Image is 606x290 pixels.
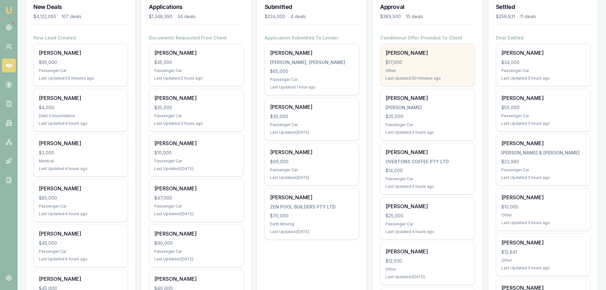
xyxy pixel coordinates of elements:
[154,104,238,111] div: $35,000
[386,258,469,264] div: $12,500
[386,130,469,135] div: Last Updated: 3 hours ago
[380,13,401,20] div: $389,500
[270,85,354,90] div: Last Updated: 1 hour ago
[154,185,238,192] div: [PERSON_NAME]
[154,68,238,73] div: Passenger Car
[386,113,469,120] div: $25,000
[501,94,585,102] div: [PERSON_NAME]
[501,59,585,66] div: $34,000
[265,3,359,11] h3: Submitted
[386,202,469,210] div: [PERSON_NAME]
[154,150,238,156] div: $10,000
[501,76,585,81] div: Last Updated: 3 hours ago
[380,35,475,41] h4: Conditional Offer Provided To Client
[154,249,238,254] div: Passenger Car
[39,211,122,216] div: Last Updated: 4 hours ago
[270,159,354,165] div: $69,000
[270,77,354,82] div: Passenger Car
[270,213,354,219] div: $70,000
[154,230,238,237] div: [PERSON_NAME]
[501,49,585,57] div: [PERSON_NAME]
[386,76,469,81] div: Last Updated: 50 minutes ago
[386,122,469,127] div: Passenger Car
[501,121,585,126] div: Last Updated: 3 hours ago
[154,139,238,147] div: [PERSON_NAME]
[501,113,585,118] div: Passenger Car
[39,59,122,66] div: $95,000
[154,94,238,102] div: [PERSON_NAME]
[501,175,585,180] div: Last Updated: 3 hours ago
[149,3,243,11] h3: Applications
[270,122,354,127] div: Passenger Car
[154,195,238,201] div: $47,000
[154,113,238,118] div: Passenger Car
[386,248,469,255] div: [PERSON_NAME]
[386,176,469,181] div: Passenger Car
[154,159,238,164] div: Passenger Car
[386,159,469,165] div: OVERTONS COFFEE PTY LTD
[270,113,354,120] div: $30,000
[501,258,585,263] div: Other
[501,159,585,165] div: $23,990
[386,267,469,272] div: Other
[39,185,122,192] div: [PERSON_NAME]
[39,104,122,111] div: $4,000
[501,194,585,201] div: [PERSON_NAME]
[501,220,585,225] div: Last Updated: 3 hours ago
[39,94,122,102] div: [PERSON_NAME]
[501,150,585,156] div: [PERSON_NAME] & [PERSON_NAME]
[520,13,536,20] div: 11 deals
[386,104,469,111] div: [PERSON_NAME]
[154,49,238,57] div: [PERSON_NAME]
[154,204,238,209] div: Passenger Car
[386,94,469,102] div: [PERSON_NAME]
[501,239,585,246] div: [PERSON_NAME]
[39,166,122,171] div: Last Updated: 4 hours ago
[270,68,354,74] div: $65,000
[39,49,122,57] div: [PERSON_NAME]
[386,148,469,156] div: [PERSON_NAME]
[270,204,354,210] div: ZEN POOL BUILDERS PTY LTD
[39,159,122,164] div: Medical
[39,257,122,262] div: Last Updated: 4 hours ago
[496,13,515,20] div: $259,831
[386,167,469,174] div: $14,000
[39,68,122,73] div: Passenger Car
[290,13,306,20] div: 4 deals
[270,175,354,180] div: Last Updated: [DATE]
[501,204,585,210] div: $10,000
[270,59,354,66] div: [PERSON_NAME], [PERSON_NAME]
[270,49,354,57] div: [PERSON_NAME]
[154,76,238,81] div: Last Updated: 2 hours ago
[386,229,469,234] div: Last Updated: 4 hours ago
[380,3,475,11] h3: Approval
[501,213,585,218] div: Other
[39,240,122,246] div: $45,000
[496,3,590,11] h3: Settled
[149,35,243,41] h4: Documents Requested From Client
[154,240,238,246] div: $90,000
[39,139,122,147] div: [PERSON_NAME]
[265,13,285,20] div: $234,000
[154,121,238,126] div: Last Updated: 3 hours ago
[39,150,122,156] div: $3,000
[386,59,469,66] div: $17,000
[270,148,354,156] div: [PERSON_NAME]
[386,184,469,189] div: Last Updated: 4 hours ago
[270,229,354,234] div: Last Updated: [DATE]
[386,68,469,73] div: Other
[154,211,238,216] div: Last Updated: [DATE]
[61,13,81,20] div: 107 deals
[149,13,172,20] div: $1,348,390
[270,194,354,201] div: [PERSON_NAME]
[39,195,122,201] div: $85,000
[270,222,354,227] div: Earth Moving
[501,167,585,173] div: Passenger Car
[5,6,13,14] img: emu-icon-u.png
[270,167,354,173] div: Passenger Car
[270,103,354,111] div: [PERSON_NAME]
[154,275,238,283] div: [PERSON_NAME]
[39,76,122,81] div: Last Updated: 53 minutes ago
[386,213,469,219] div: $25,000
[33,3,128,11] h3: New Deals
